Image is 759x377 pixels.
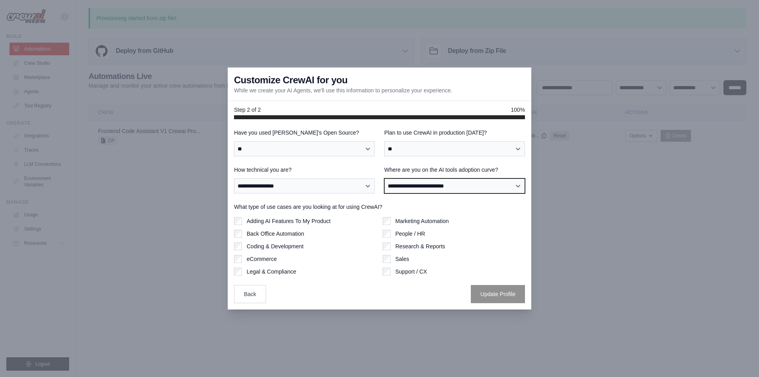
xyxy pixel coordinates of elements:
[247,217,330,225] label: Adding AI Features To My Product
[247,230,304,238] label: Back Office Automation
[247,255,277,263] label: eCommerce
[234,129,375,137] label: Have you used [PERSON_NAME]'s Open Source?
[234,203,525,211] label: What type of use cases are you looking at for using CrewAI?
[471,285,525,303] button: Update Profile
[395,242,445,250] label: Research & Reports
[395,217,449,225] label: Marketing Automation
[234,285,266,303] button: Back
[234,166,375,174] label: How technical you are?
[395,268,427,276] label: Support / CX
[395,230,425,238] label: People / HR
[247,242,304,250] label: Coding & Development
[511,106,525,114] span: 100%
[234,106,261,114] span: Step 2 of 2
[384,166,525,174] label: Where are you on the AI tools adoption curve?
[384,129,525,137] label: Plan to use CrewAI in production [DATE]?
[234,86,452,94] p: While we create your AI Agents, we'll use this information to personalize your experience.
[247,268,296,276] label: Legal & Compliance
[234,74,347,86] h3: Customize CrewAI for you
[395,255,409,263] label: Sales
